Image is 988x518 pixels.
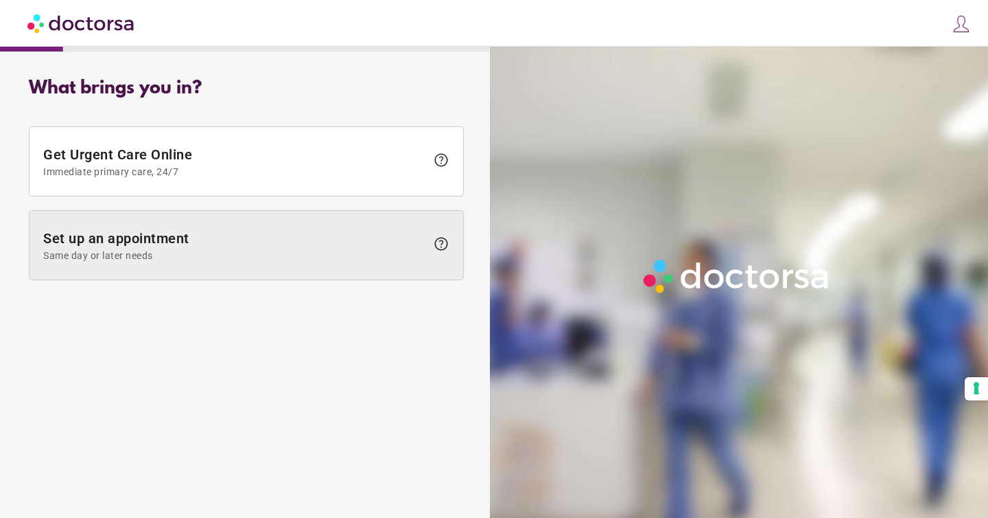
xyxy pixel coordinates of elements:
[29,78,464,99] div: What brings you in?
[638,254,836,298] img: Logo-Doctorsa-trans-White-partial-flat.png
[965,377,988,401] button: Your consent preferences for tracking technologies
[433,152,449,168] span: help
[952,14,971,34] img: icons8-customer-100.png
[27,8,136,38] img: Doctorsa.com
[43,230,426,261] span: Set up an appointment
[43,146,426,177] span: Get Urgent Care Online
[43,250,426,261] span: Same day or later needs
[43,166,426,177] span: Immediate primary care, 24/7
[433,236,449,252] span: help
